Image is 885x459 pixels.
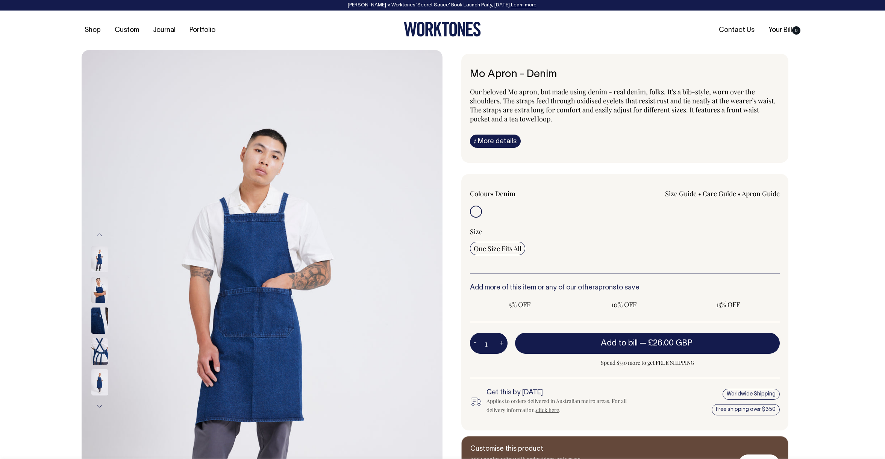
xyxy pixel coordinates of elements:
[470,445,591,453] h6: Customise this product
[470,135,521,148] a: iMore details
[91,338,108,365] img: denim
[112,24,142,36] a: Custom
[491,189,494,198] span: •
[82,24,104,36] a: Shop
[515,333,780,354] button: Add to bill —£26.00 GBP
[474,137,476,145] span: i
[470,284,780,292] h6: Add more of this item or any of our other to save
[738,189,741,198] span: •
[470,336,480,351] button: -
[486,389,639,397] h6: Get this by [DATE]
[470,242,525,255] input: One Size Fits All
[536,406,559,414] a: click here
[511,3,536,8] a: Learn more
[474,300,566,309] span: 5% OFF
[698,189,701,198] span: •
[716,24,758,36] a: Contact Us
[470,87,776,123] span: Our beloved Mo apron, but made using denim - real denim, folks. It's a bib-style, worn over the s...
[8,3,877,8] div: [PERSON_NAME] × Worktones ‘Secret Sauce’ Book Launch Party, [DATE]. .
[640,339,694,347] span: —
[496,336,508,351] button: +
[495,189,515,198] label: Denim
[648,339,693,347] span: £26.00 GBP
[665,189,697,198] a: Size Guide
[94,227,105,244] button: Previous
[150,24,179,36] a: Journal
[601,339,638,347] span: Add to bill
[574,298,674,311] input: 10% OFF
[742,189,780,198] a: Apron Guide
[186,24,218,36] a: Portfolio
[515,358,780,367] span: Spend $350 more to get FREE SHIPPING
[91,246,108,272] img: denim
[470,298,570,311] input: 5% OFF
[474,244,521,253] span: One Size Fits All
[682,300,774,309] span: 15% OFF
[91,277,108,303] img: denim
[792,26,800,35] span: 0
[470,227,780,236] div: Size
[595,285,616,291] a: aprons
[578,300,670,309] span: 10% OFF
[91,369,108,395] img: denim
[94,398,105,415] button: Next
[470,189,594,198] div: Colour
[91,308,108,334] img: denim
[765,24,803,36] a: Your Bill0
[703,189,736,198] a: Care Guide
[470,69,780,80] h6: Mo Apron - Denim
[486,397,639,415] div: Applies to orders delivered in Australian metro areas. For all delivery information, .
[678,298,777,311] input: 15% OFF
